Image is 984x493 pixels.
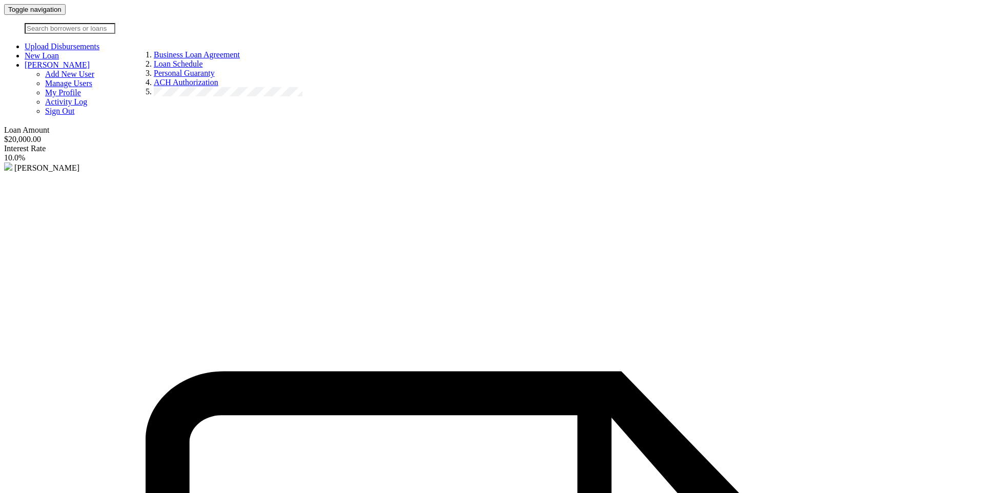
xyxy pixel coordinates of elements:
[154,50,240,59] a: Business Loan Agreement
[8,6,61,13] span: Toggle navigation
[45,107,74,115] a: Sign Out
[25,42,99,51] a: Upload Disbursements
[4,144,980,153] div: Interest Rate
[25,60,90,69] a: [PERSON_NAME]
[154,78,218,87] a: ACH Authorization
[25,51,59,60] a: New Loan
[4,126,980,135] div: Loan Amount
[45,97,87,106] a: Activity Log
[45,88,81,97] a: My Profile
[14,163,79,172] span: [PERSON_NAME]
[45,79,92,88] a: Manage Users
[45,70,94,78] a: Add New User
[154,69,215,77] a: Personal Guaranty
[4,162,12,171] img: user-1c9fd2761cee6e1c551a576fc8a3eb88bdec9f05d7f3aff15e6bd6b6821838cb.svg
[154,59,203,68] a: Loan Schedule
[4,153,980,162] div: 10.0%
[4,135,980,144] div: $20,000.00
[4,4,66,15] button: Toggle navigation
[25,23,115,34] input: Search borrowers or loans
